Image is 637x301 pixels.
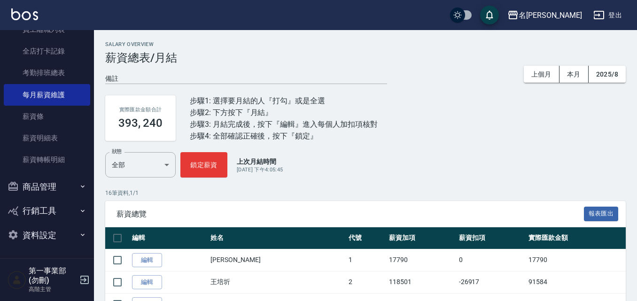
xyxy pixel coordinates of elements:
[387,249,457,271] td: 17790
[457,227,527,249] th: 薪資扣項
[208,227,346,249] th: 姓名
[117,209,584,219] span: 薪資總覽
[4,149,90,170] a: 薪資轉帳明細
[130,227,208,249] th: 編輯
[526,227,626,249] th: 實際匯款金額
[237,157,283,166] p: 上次月結時間
[4,199,90,223] button: 行銷工具
[105,51,626,64] h3: 薪資總表/月結
[8,270,26,289] img: Person
[524,66,559,83] button: 上個月
[584,207,619,221] button: 報表匯出
[504,6,586,25] button: 名[PERSON_NAME]
[112,148,122,155] label: 狀態
[105,189,626,197] p: 16 筆資料, 1 / 1
[11,8,38,20] img: Logo
[190,95,378,107] div: 步驟1: 選擇要月結的人『打勾』或是全選
[457,249,527,271] td: 0
[346,271,387,293] td: 2
[589,66,626,83] button: 2025/8
[4,62,90,84] a: 考勤排班總表
[118,116,163,130] h3: 393, 240
[190,130,378,142] div: 步驟4: 全部確認正確後，按下『鎖定』
[132,275,162,290] a: 編輯
[559,66,589,83] button: 本月
[180,152,227,178] button: 鎖定薪資
[4,84,90,106] a: 每月薪資維護
[590,7,626,24] button: 登出
[346,249,387,271] td: 1
[526,249,626,271] td: 17790
[480,6,499,24] button: save
[105,152,176,178] div: 全部
[190,107,378,118] div: 步驟2: 下方按下『月結』
[387,227,457,249] th: 薪資加項
[237,167,283,173] span: [DATE] 下午4:05:45
[4,40,90,62] a: 全店打卡記錄
[346,227,387,249] th: 代號
[105,41,626,47] h2: Salary Overview
[132,253,162,268] a: 編輯
[4,106,90,127] a: 薪資條
[4,127,90,149] a: 薪資明細表
[29,266,77,285] h5: 第一事業部 (勿刪)
[4,175,90,199] button: 商品管理
[526,271,626,293] td: 91584
[457,271,527,293] td: -26917
[4,223,90,247] button: 資料設定
[519,9,582,21] div: 名[PERSON_NAME]
[208,249,346,271] td: [PERSON_NAME]
[584,209,619,218] a: 報表匯出
[208,271,346,293] td: 王培圻
[387,271,457,293] td: 118501
[117,107,164,113] h2: 實際匯款金額合計
[190,118,378,130] div: 步驟3: 月結完成後，按下『編輯』進入每個人加扣項核對
[29,285,77,293] p: 高階主管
